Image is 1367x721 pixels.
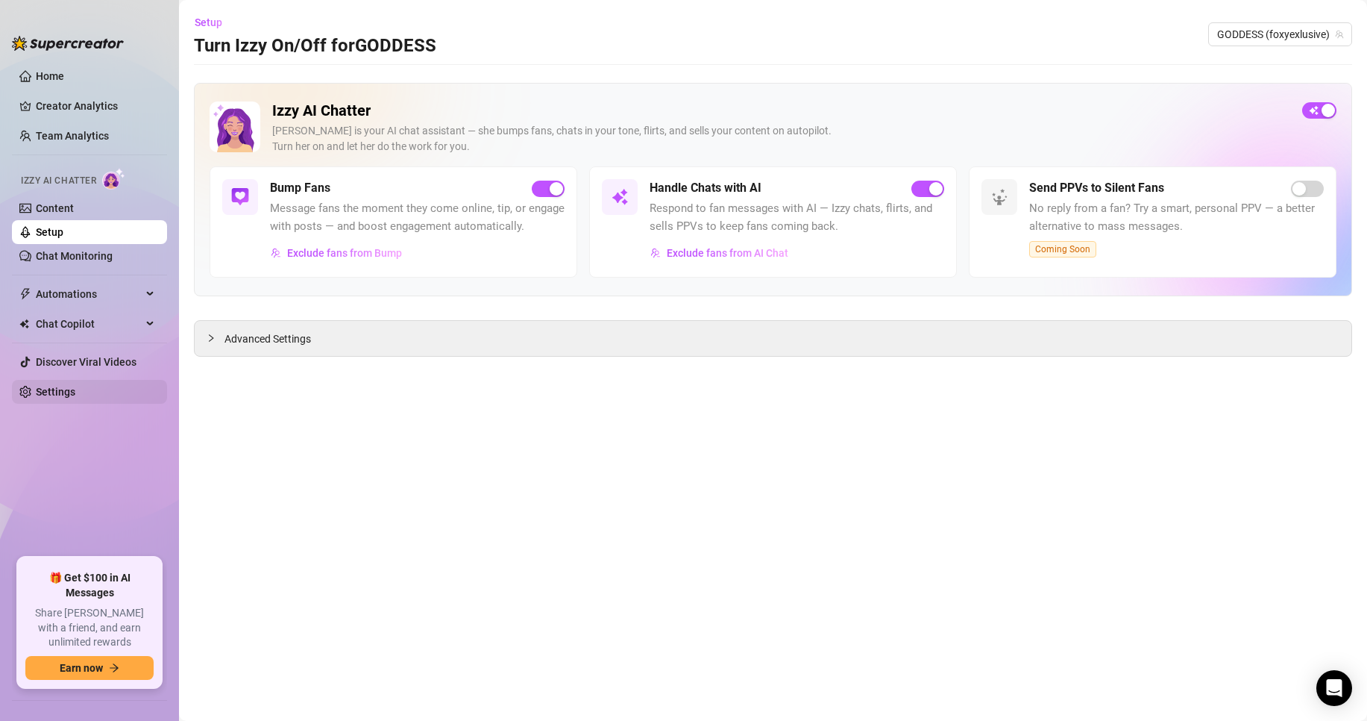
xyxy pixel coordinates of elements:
[21,174,96,188] span: Izzy AI Chatter
[194,34,436,58] h3: Turn Izzy On/Off for GODDESS
[36,226,63,238] a: Setup
[207,334,216,343] span: collapsed
[1217,23,1343,46] span: GODDESS (foxyexlusive)
[287,247,402,259] span: Exclude fans from Bump
[1316,670,1352,706] div: Open Intercom Messenger
[60,662,103,674] span: Earn now
[36,202,74,214] a: Content
[611,188,629,206] img: svg%3e
[650,241,789,265] button: Exclude fans from AI Chat
[650,179,761,197] h5: Handle Chats with AI
[650,248,661,258] img: svg%3e
[19,288,31,300] span: thunderbolt
[109,663,119,673] span: arrow-right
[650,200,944,235] span: Respond to fan messages with AI — Izzy chats, flirts, and sells PPVs to keep fans coming back.
[36,356,136,368] a: Discover Viral Videos
[36,70,64,82] a: Home
[19,319,29,329] img: Chat Copilot
[207,330,224,346] div: collapsed
[36,94,155,118] a: Creator Analytics
[36,250,113,262] a: Chat Monitoring
[36,312,142,336] span: Chat Copilot
[25,606,154,650] span: Share [PERSON_NAME] with a friend, and earn unlimited rewards
[36,282,142,306] span: Automations
[270,179,330,197] h5: Bump Fans
[1335,30,1344,39] span: team
[1029,179,1164,197] h5: Send PPVs to Silent Fans
[36,386,75,398] a: Settings
[25,656,154,680] button: Earn nowarrow-right
[272,102,1290,120] h2: Izzy AI Chatter
[231,188,249,206] img: svg%3e
[36,130,109,142] a: Team Analytics
[270,200,565,235] span: Message fans the moment they come online, tip, or engage with posts — and boost engagement automa...
[195,16,222,28] span: Setup
[271,248,281,258] img: svg%3e
[194,10,234,34] button: Setup
[990,188,1008,206] img: svg%3e
[224,331,311,347] span: Advanced Settings
[1029,200,1324,235] span: No reply from a fan? Try a smart, personal PPV — a better alternative to mass messages.
[1029,241,1096,257] span: Coming Soon
[12,36,124,51] img: logo-BBDzfeDw.svg
[270,241,403,265] button: Exclude fans from Bump
[25,571,154,600] span: 🎁 Get $100 in AI Messages
[272,123,1290,154] div: [PERSON_NAME] is your AI chat assistant — she bumps fans, chats in your tone, flirts, and sells y...
[210,102,260,152] img: Izzy AI Chatter
[667,247,788,259] span: Exclude fans from AI Chat
[102,168,125,190] img: AI Chatter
